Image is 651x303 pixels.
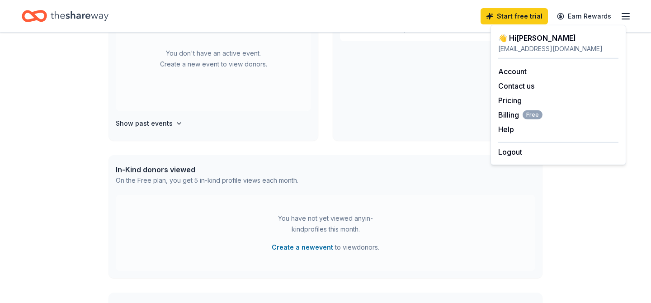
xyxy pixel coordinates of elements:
[498,33,618,43] div: 👋 Hi [PERSON_NAME]
[523,110,542,119] span: Free
[481,8,548,24] a: Start free trial
[498,124,514,135] button: Help
[116,118,183,129] button: Show past events
[498,109,542,120] button: BillingFree
[498,80,534,91] button: Contact us
[272,242,333,253] button: Create a newevent
[498,96,522,105] a: Pricing
[116,175,298,186] div: On the Free plan, you get 5 in-kind profile views each month.
[116,7,311,111] div: You don't have an active event. Create a new event to view donors.
[22,5,108,27] a: Home
[498,67,527,76] a: Account
[116,118,173,129] h4: Show past events
[272,242,379,253] span: to view donors .
[498,147,522,157] button: Logout
[269,213,382,235] div: You have not yet viewed any in-kind profiles this month.
[116,164,298,175] div: In-Kind donors viewed
[552,8,617,24] a: Earn Rewards
[498,109,542,120] span: Billing
[498,43,618,54] div: [EMAIL_ADDRESS][DOMAIN_NAME]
